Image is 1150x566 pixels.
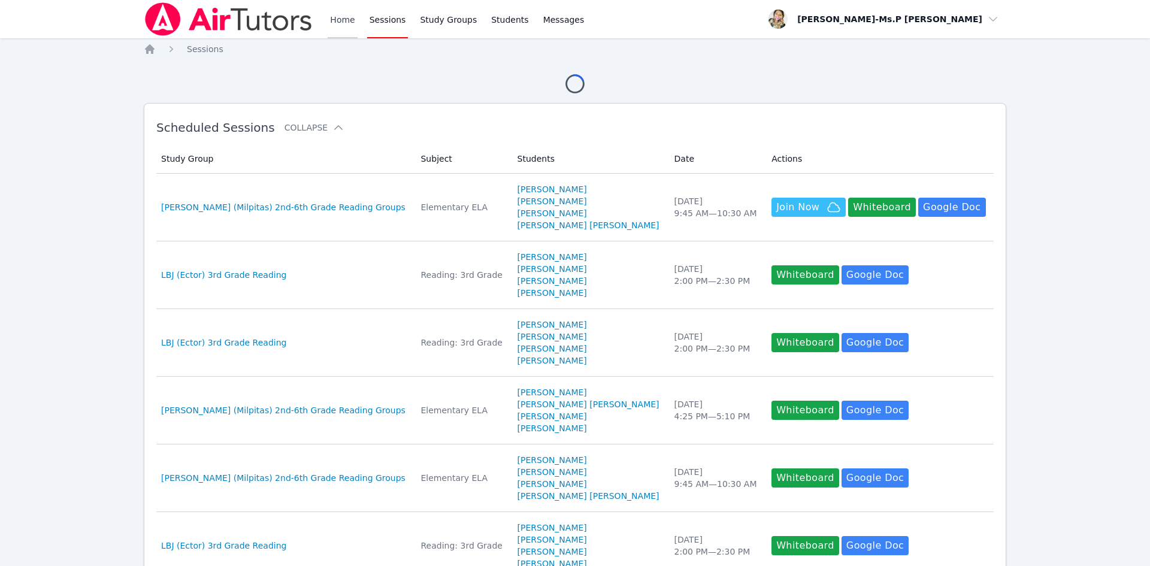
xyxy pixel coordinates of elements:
div: Reading: 3rd Grade [420,540,503,552]
button: Join Now [771,198,846,217]
a: [PERSON_NAME] [517,534,587,546]
span: Sessions [187,44,223,54]
a: [PERSON_NAME] [PERSON_NAME] [517,490,659,502]
div: [DATE] 9:45 AM — 10:30 AM [674,466,758,490]
button: Whiteboard [771,468,839,488]
a: Google Doc [918,198,985,217]
a: [PERSON_NAME] [517,422,587,434]
tr: [PERSON_NAME] (Milpitas) 2nd-6th Grade Reading GroupsElementary ELA[PERSON_NAME][PERSON_NAME] [PE... [156,377,994,444]
div: [DATE] 2:00 PM — 2:30 PM [674,534,758,558]
a: [PERSON_NAME] [PERSON_NAME] [517,398,659,410]
th: Date [667,144,765,174]
a: [PERSON_NAME] [517,546,587,558]
a: LBJ (Ector) 3rd Grade Reading [161,540,286,552]
a: [PERSON_NAME] [517,466,587,478]
a: Google Doc [842,265,909,284]
a: [PERSON_NAME] [517,454,587,466]
a: [PERSON_NAME] [517,522,587,534]
div: Reading: 3rd Grade [420,337,503,349]
tr: LBJ (Ector) 3rd Grade ReadingReading: 3rd Grade[PERSON_NAME][PERSON_NAME][PERSON_NAME][PERSON_NAM... [156,241,994,309]
button: Collapse [285,122,344,134]
a: [PERSON_NAME] [517,263,587,275]
th: Students [510,144,667,174]
div: [DATE] 9:45 AM — 10:30 AM [674,195,758,219]
div: Elementary ELA [420,404,503,416]
button: Whiteboard [848,198,916,217]
div: Elementary ELA [420,472,503,484]
span: Join Now [776,200,819,214]
div: Reading: 3rd Grade [420,269,503,281]
div: [DATE] 2:00 PM — 2:30 PM [674,331,758,355]
a: [PERSON_NAME] [517,410,587,422]
a: Google Doc [842,468,909,488]
a: [PERSON_NAME] [517,478,587,490]
a: [PERSON_NAME] [517,287,587,299]
div: [DATE] 2:00 PM — 2:30 PM [674,263,758,287]
tr: [PERSON_NAME] (Milpitas) 2nd-6th Grade Reading GroupsElementary ELA[PERSON_NAME][PERSON_NAME][PER... [156,174,994,241]
a: [PERSON_NAME] [517,319,587,331]
th: Actions [764,144,994,174]
a: Google Doc [842,401,909,420]
a: [PERSON_NAME] [517,195,587,207]
a: [PERSON_NAME] [517,275,587,287]
a: Google Doc [842,536,909,555]
button: Whiteboard [771,536,839,555]
a: [PERSON_NAME] [517,251,587,263]
div: [DATE] 4:25 PM — 5:10 PM [674,398,758,422]
a: [PERSON_NAME] [517,343,587,355]
tr: [PERSON_NAME] (Milpitas) 2nd-6th Grade Reading GroupsElementary ELA[PERSON_NAME][PERSON_NAME][PER... [156,444,994,512]
span: Scheduled Sessions [156,120,275,135]
span: Messages [543,14,585,26]
a: LBJ (Ector) 3rd Grade Reading [161,269,286,281]
button: Whiteboard [771,401,839,420]
a: [PERSON_NAME] [PERSON_NAME] [517,219,659,231]
a: LBJ (Ector) 3rd Grade Reading [161,337,286,349]
button: Whiteboard [771,333,839,352]
th: Subject [413,144,510,174]
button: Whiteboard [771,265,839,284]
a: [PERSON_NAME] [517,207,587,219]
a: [PERSON_NAME] [517,331,587,343]
nav: Breadcrumb [144,43,1006,55]
a: Google Doc [842,333,909,352]
div: Elementary ELA [420,201,503,213]
a: Sessions [187,43,223,55]
a: [PERSON_NAME] (Milpitas) 2nd-6th Grade Reading Groups [161,404,405,416]
th: Study Group [156,144,413,174]
a: [PERSON_NAME] [517,355,587,367]
a: [PERSON_NAME] (Milpitas) 2nd-6th Grade Reading Groups [161,472,405,484]
a: [PERSON_NAME] [517,183,587,195]
a: [PERSON_NAME] [517,386,587,398]
a: [PERSON_NAME] (Milpitas) 2nd-6th Grade Reading Groups [161,201,405,213]
tr: LBJ (Ector) 3rd Grade ReadingReading: 3rd Grade[PERSON_NAME][PERSON_NAME][PERSON_NAME][PERSON_NAM... [156,309,994,377]
img: Air Tutors [144,2,313,36]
